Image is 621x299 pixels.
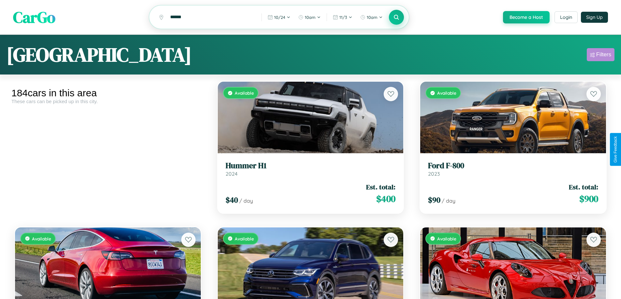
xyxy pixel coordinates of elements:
[295,12,324,22] button: 10am
[437,236,456,241] span: Available
[613,136,618,163] div: Give Feedback
[357,12,386,22] button: 10am
[11,99,204,104] div: These cars can be picked up in this city.
[437,90,456,96] span: Available
[239,197,253,204] span: / day
[587,48,614,61] button: Filters
[581,12,608,23] button: Sign Up
[428,195,440,205] span: $ 90
[11,88,204,99] div: 184 cars in this area
[376,192,395,205] span: $ 400
[7,41,192,68] h1: [GEOGRAPHIC_DATA]
[226,170,238,177] span: 2024
[226,195,238,205] span: $ 40
[428,161,598,170] h3: Ford F-800
[13,7,55,28] span: CarGo
[579,192,598,205] span: $ 900
[235,236,254,241] span: Available
[428,161,598,177] a: Ford F-8002023
[305,15,316,20] span: 10am
[428,170,440,177] span: 2023
[366,182,395,192] span: Est. total:
[596,51,611,58] div: Filters
[226,161,396,170] h3: Hummer H1
[226,161,396,177] a: Hummer H12024
[32,236,51,241] span: Available
[554,11,578,23] button: Login
[330,12,356,22] button: 11/3
[235,90,254,96] span: Available
[367,15,377,20] span: 10am
[569,182,598,192] span: Est. total:
[442,197,455,204] span: / day
[339,15,347,20] span: 11 / 3
[503,11,550,23] button: Become a Host
[264,12,294,22] button: 10/24
[274,15,285,20] span: 10 / 24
